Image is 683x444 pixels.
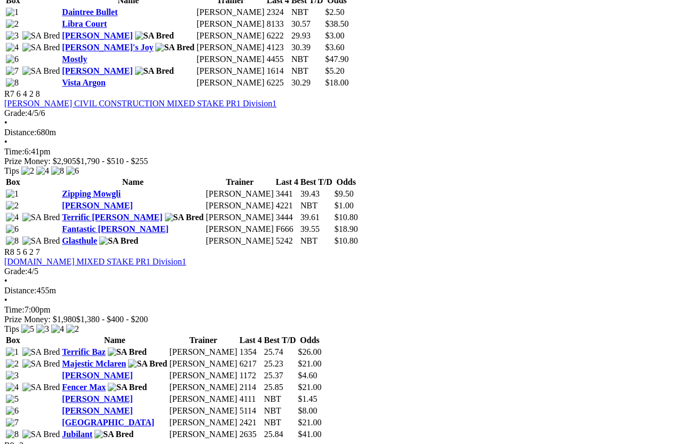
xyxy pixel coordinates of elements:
[62,19,107,28] a: Libra Court
[4,315,679,324] div: Prize Money: $1,980
[196,30,265,41] td: [PERSON_NAME]
[66,166,79,176] img: 6
[6,383,19,392] img: 4
[196,66,265,76] td: [PERSON_NAME]
[6,371,19,380] img: 3
[6,201,19,211] img: 2
[264,394,297,404] td: NBT
[335,224,358,233] span: $18.90
[239,370,263,381] td: 1172
[239,429,263,440] td: 2635
[6,430,19,439] img: 8
[6,19,19,29] img: 2
[4,286,679,295] div: 455m
[4,108,28,118] span: Grade:
[239,347,263,357] td: 1354
[264,359,297,369] td: 25.23
[76,157,148,166] span: $1,790 - $510 - $255
[62,78,106,87] a: Vista Argon
[196,7,265,18] td: [PERSON_NAME]
[22,43,60,52] img: SA Bred
[205,224,274,235] td: [PERSON_NAME]
[300,189,333,199] td: 39.43
[205,177,274,188] th: Trainer
[205,236,274,246] td: [PERSON_NAME]
[36,324,49,334] img: 3
[291,19,324,29] td: 30.57
[325,54,349,64] span: $47.90
[6,359,19,369] img: 2
[300,200,333,211] td: NBT
[239,335,263,346] th: Last 4
[21,324,34,334] img: 5
[62,189,121,198] a: Zipping Mowgli
[6,336,20,345] span: Box
[6,66,19,76] img: 7
[196,54,265,65] td: [PERSON_NAME]
[51,166,64,176] img: 8
[6,406,19,416] img: 6
[6,418,19,427] img: 7
[239,406,263,416] td: 5114
[62,66,132,75] a: [PERSON_NAME]
[17,89,40,98] span: 6 4 2 8
[266,7,290,18] td: 2324
[264,382,297,393] td: 25.85
[4,89,14,98] span: R7
[275,212,299,223] td: 3444
[22,236,60,246] img: SA Bred
[6,347,19,357] img: 1
[275,200,299,211] td: 4221
[22,66,60,76] img: SA Bred
[128,359,167,369] img: SA Bred
[291,30,324,41] td: 29.93
[62,54,87,64] a: Mostly
[291,77,324,88] td: 30.29
[325,19,349,28] span: $38.50
[169,417,238,428] td: [PERSON_NAME]
[196,42,265,53] td: [PERSON_NAME]
[169,429,238,440] td: [PERSON_NAME]
[6,43,19,52] img: 4
[4,267,28,276] span: Grade:
[76,315,148,324] span: $1,380 - $400 - $200
[291,42,324,53] td: 30.39
[36,166,49,176] img: 4
[298,406,317,415] span: $8.00
[298,394,317,403] span: $1.45
[264,429,297,440] td: 25.84
[62,201,132,210] a: [PERSON_NAME]
[155,43,194,52] img: SA Bred
[335,189,354,198] span: $9.50
[4,157,679,166] div: Prize Money: $2,905
[335,201,354,210] span: $1.00
[4,137,7,146] span: •
[298,418,322,427] span: $21.00
[266,42,290,53] td: 4123
[51,324,64,334] img: 4
[169,406,238,416] td: [PERSON_NAME]
[239,359,263,369] td: 6217
[6,224,19,234] img: 6
[291,7,324,18] td: NBT
[135,66,174,76] img: SA Bred
[205,200,274,211] td: [PERSON_NAME]
[6,236,19,246] img: 8
[298,359,322,368] span: $21.00
[325,78,349,87] span: $18.00
[22,213,60,222] img: SA Bred
[264,335,297,346] th: Best T/D
[169,335,238,346] th: Trainer
[239,394,263,404] td: 4111
[22,430,60,439] img: SA Bred
[325,43,345,52] span: $3.60
[4,99,276,108] a: [PERSON_NAME] CIVIL CONSTRUCTION MIXED STAKE PR1 Division1
[4,147,25,156] span: Time:
[205,189,274,199] td: [PERSON_NAME]
[62,371,132,380] a: [PERSON_NAME]
[325,7,345,17] span: $2.50
[239,417,263,428] td: 2421
[266,54,290,65] td: 4455
[99,236,138,246] img: SA Bred
[4,118,7,127] span: •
